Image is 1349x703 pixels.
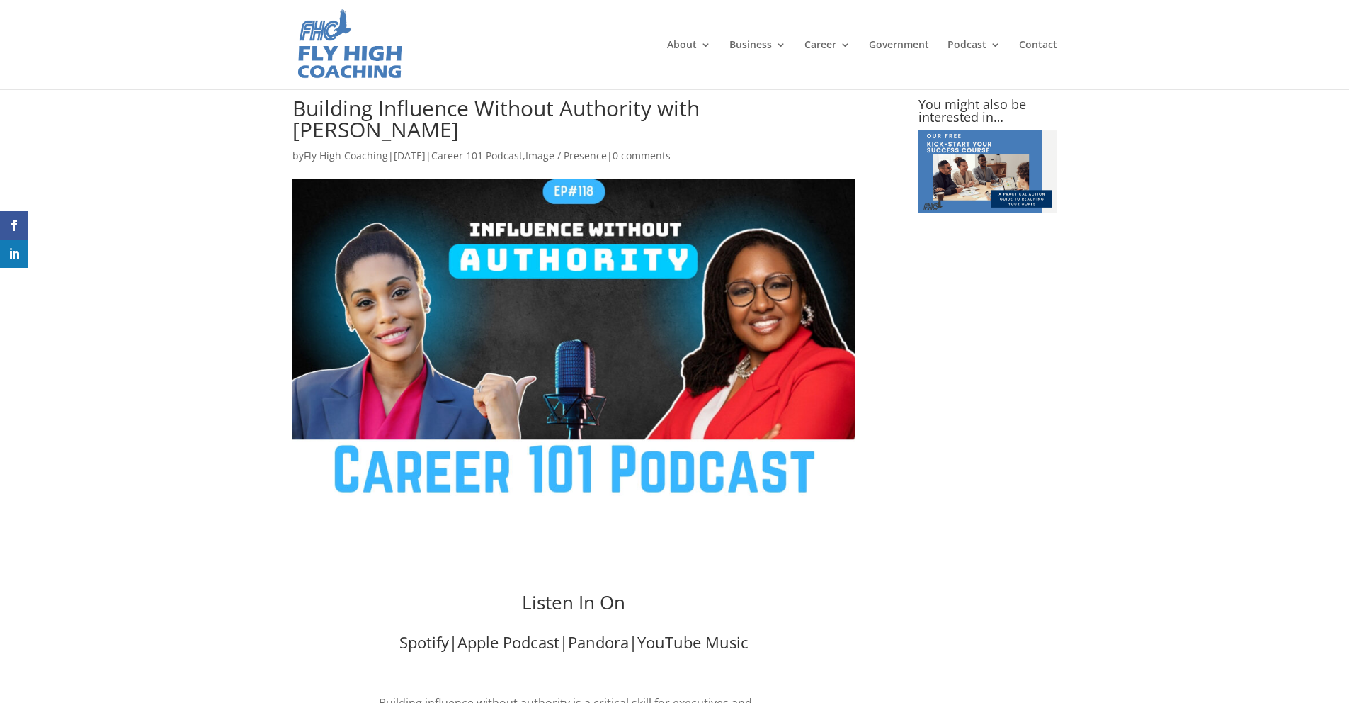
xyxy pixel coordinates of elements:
span: Listen In On [522,590,625,615]
p: by | | , | [292,147,855,175]
img: Influence Without Authority [292,179,855,496]
img: advertisement [918,130,1057,213]
a: Pandora [568,631,629,653]
a: Image / Presence [525,149,607,162]
a: Career [804,40,850,89]
h4: You might also be interested in… [918,98,1057,130]
a: Government [869,40,929,89]
h1: Building Influence Without Authority with [PERSON_NAME] [292,98,855,147]
a: Podcast [947,40,1001,89]
span: [DATE] [394,149,426,162]
h3: | | | [379,634,768,657]
a: About [667,40,711,89]
a: YouTube Music [637,631,749,653]
img: Fly High Coaching [295,7,404,82]
a: 0 comments [613,149,671,162]
a: Fly High Coaching [304,149,388,162]
a: Contact [1019,40,1057,89]
a: Apple Podcast [457,631,559,653]
a: Spotify [399,631,449,653]
a: Business [729,40,786,89]
a: Career 101 Podcast [431,149,523,162]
